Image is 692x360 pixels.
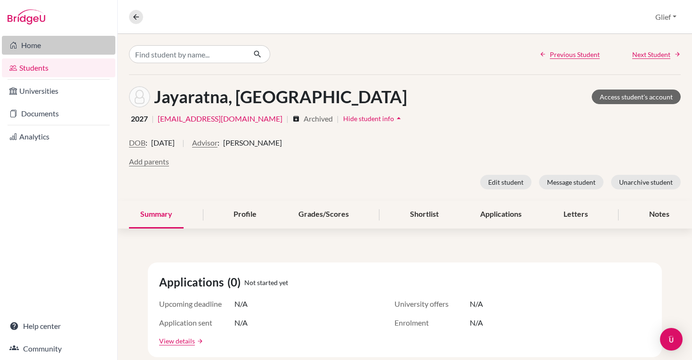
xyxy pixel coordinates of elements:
a: Universities [2,82,115,100]
span: N/A [234,317,248,328]
a: Community [2,339,115,358]
span: 2027 [131,113,148,124]
a: Analytics [2,127,115,146]
button: DOB [129,137,145,148]
span: (0) [227,274,244,291]
div: Summary [129,201,184,229]
span: Hide student info [343,115,394,123]
a: Documents [2,104,115,123]
span: Next Student [632,49,670,59]
span: Archived [304,113,333,124]
div: Profile [222,201,268,229]
span: Upcoming deadline [159,298,234,310]
button: Advisor [192,137,217,148]
span: N/A [470,298,483,310]
a: arrow_forward [195,338,203,344]
span: Previous Student [550,49,600,59]
button: Edit student [480,175,531,189]
div: Open Intercom Messenger [660,328,683,351]
a: Next Student [632,49,681,59]
button: Message student [539,175,603,189]
button: Hide student infoarrow_drop_up [343,111,404,126]
span: : [145,137,147,148]
button: Unarchive student [611,175,681,189]
span: | [182,137,185,156]
span: Application sent [159,317,234,328]
span: Applications [159,274,227,291]
i: arrow_drop_up [394,114,403,123]
span: | [337,113,339,124]
a: Access student's account [592,90,681,104]
span: [DATE] [151,137,175,148]
button: Glief [651,8,681,26]
a: [EMAIL_ADDRESS][DOMAIN_NAME] [158,113,282,124]
div: Notes [638,201,681,229]
div: Letters [552,201,599,229]
img: Akein Jayaratna's avatar [129,86,150,107]
span: Not started yet [244,278,288,287]
span: [PERSON_NAME] [223,137,282,148]
div: Grades/Scores [287,201,360,229]
i: archive [292,115,300,123]
input: Find student by name... [129,45,246,63]
span: : [217,137,219,148]
a: Students [2,58,115,77]
span: | [152,113,154,124]
span: | [286,113,289,124]
a: Home [2,36,115,55]
div: Shortlist [399,201,450,229]
span: N/A [234,298,248,310]
a: Previous Student [539,49,600,59]
a: Help center [2,317,115,335]
div: Applications [469,201,533,229]
span: Enrolment [394,317,470,328]
h1: Jayaratna, [GEOGRAPHIC_DATA] [154,87,407,107]
a: View details [159,336,195,346]
button: Add parents [129,156,169,167]
span: University offers [394,298,470,310]
span: N/A [470,317,483,328]
img: Bridge-U [8,9,45,25]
